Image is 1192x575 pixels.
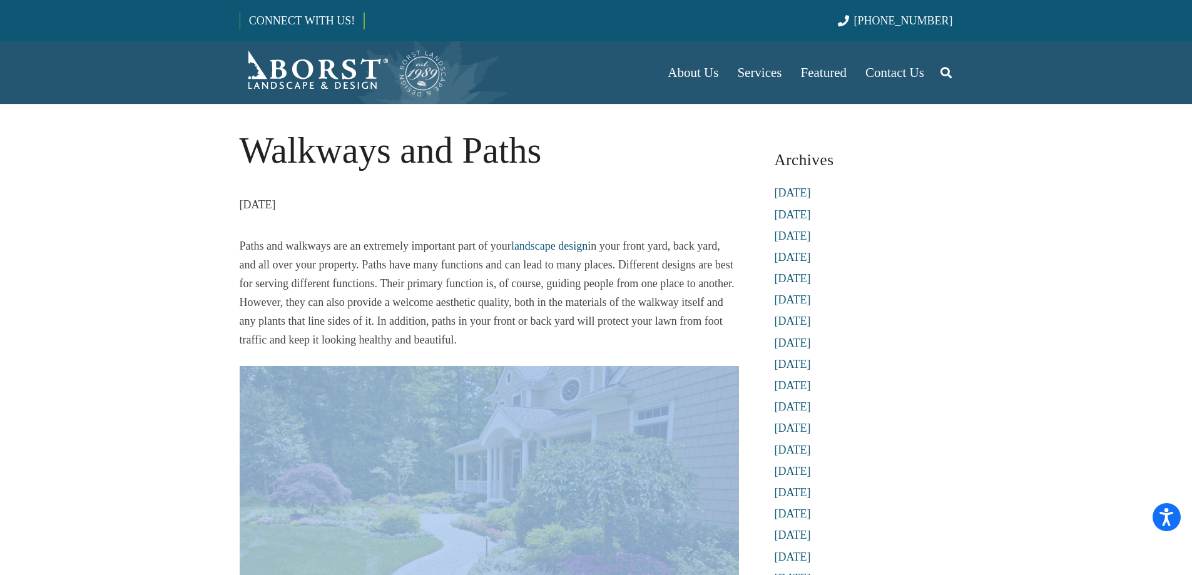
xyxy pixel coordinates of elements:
[775,529,811,541] a: [DATE]
[775,444,811,456] a: [DATE]
[240,48,447,98] a: Borst-Logo
[775,400,811,413] a: [DATE]
[934,57,959,88] a: Search
[240,6,364,36] a: CONNECT WITH US!
[728,41,791,104] a: Services
[240,123,739,178] h1: Walkways and Paths
[240,237,739,349] p: Paths and walkways are an extremely important part of your in your front yard, back yard, and all...
[856,41,934,104] a: Contact Us
[775,186,811,199] a: [DATE]
[775,230,811,242] a: [DATE]
[775,146,953,174] h3: Archives
[668,65,718,80] span: About Us
[865,65,924,80] span: Contact Us
[658,41,728,104] a: About Us
[775,379,811,392] a: [DATE]
[775,208,811,221] a: [DATE]
[801,65,847,80] span: Featured
[838,14,952,27] a: [PHONE_NUMBER]
[854,14,953,27] span: [PHONE_NUMBER]
[775,422,811,434] a: [DATE]
[775,551,811,563] a: [DATE]
[775,251,811,263] a: [DATE]
[775,293,811,306] a: [DATE]
[775,486,811,499] a: [DATE]
[775,337,811,349] a: [DATE]
[792,41,856,104] a: Featured
[775,358,811,370] a: [DATE]
[511,240,588,252] a: landscape design
[240,195,276,214] time: 20 September 2018 at 12:29:49 America/New_York
[775,465,811,477] a: [DATE]
[775,315,811,327] a: [DATE]
[775,507,811,520] a: [DATE]
[775,272,811,285] a: [DATE]
[737,65,782,80] span: Services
